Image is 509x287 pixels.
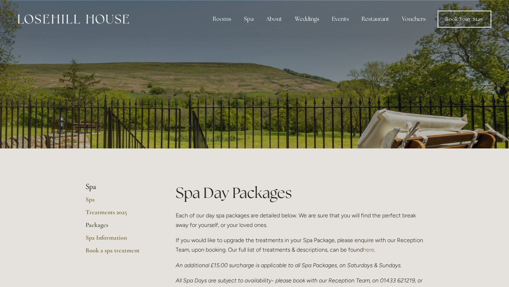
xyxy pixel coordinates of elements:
a: Packages [86,221,153,234]
em: An additional £15.00 surcharge is applicable to all Spa Packages, on Saturdays & Sundays. [176,262,402,269]
h1: Spa Day Packages [176,182,423,203]
div: About [261,12,288,26]
div: Spa [238,12,259,26]
a: Treatments 2025 [86,208,153,221]
li: Spa [86,182,153,192]
a: Book a spa treatment [86,246,153,259]
img: Losehill House [18,14,129,24]
a: Vouchers [396,12,431,26]
a: Book Your Stay [438,11,491,28]
a: Spa Information [86,234,153,246]
p: If you would like to upgrade the treatments in your Spa Package, please enquire with our Receptio... [176,235,423,254]
a: Spa [86,195,153,208]
div: Restaurant [356,12,395,26]
div: Weddings [289,12,325,26]
p: Each of our day spa packages are detailed below. We are sure that you will find the perfect break... [176,211,423,230]
a: here [363,246,374,253]
div: Rooms [207,12,237,26]
div: Events [326,12,355,26]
